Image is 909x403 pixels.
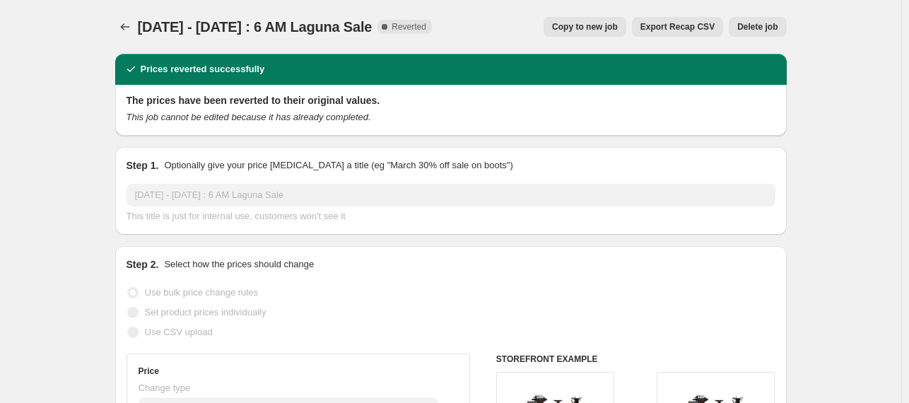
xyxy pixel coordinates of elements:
[127,211,346,221] span: This title is just for internal use, customers won't see it
[139,382,191,393] span: Change type
[127,184,775,206] input: 30% off holiday sale
[632,17,723,37] button: Export Recap CSV
[127,158,159,173] h2: Step 1.
[164,257,314,271] p: Select how the prices should change
[127,257,159,271] h2: Step 2.
[392,21,426,33] span: Reverted
[164,158,512,173] p: Optionally give your price [MEDICAL_DATA] a title (eg "March 30% off sale on boots")
[145,327,213,337] span: Use CSV upload
[145,287,258,298] span: Use bulk price change rules
[552,21,618,33] span: Copy to new job
[729,17,786,37] button: Delete job
[640,21,715,33] span: Export Recap CSV
[127,112,371,122] i: This job cannot be edited because it has already completed.
[544,17,626,37] button: Copy to new job
[115,17,135,37] button: Price change jobs
[139,366,159,377] h3: Price
[141,62,265,76] h2: Prices reverted successfully
[737,21,778,33] span: Delete job
[496,354,775,365] h6: STOREFRONT EXAMPLE
[145,307,266,317] span: Set product prices individually
[127,93,775,107] h2: The prices have been reverted to their original values.
[138,19,373,35] span: [DATE] - [DATE] : 6 AM Laguna Sale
